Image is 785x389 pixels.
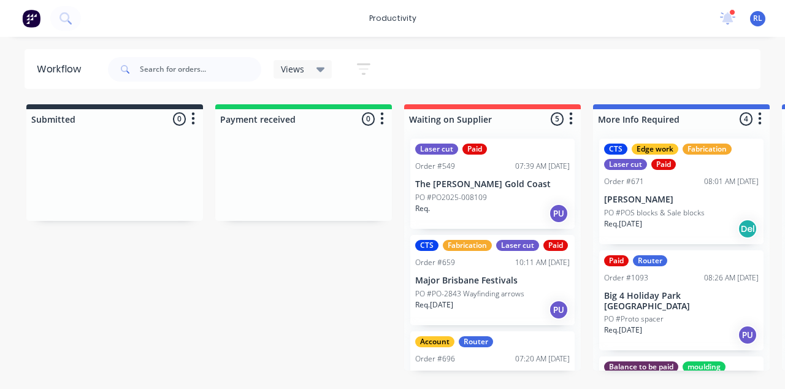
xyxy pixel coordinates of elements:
p: Req. [DATE] [604,325,642,336]
div: moulding [683,361,726,372]
div: Del [738,219,757,239]
div: Workflow [37,62,87,77]
div: Edge work [632,144,678,155]
div: CTSFabricationLaser cutPaidOrder #65910:11 AM [DATE]Major Brisbane FestivalsPO #PO-2843 Wayfindin... [410,235,575,325]
div: Order #659 [415,257,455,268]
div: Laser cut [415,144,458,155]
div: Paid [462,144,487,155]
p: The [PERSON_NAME] Gold Coast [415,179,570,190]
div: PU [549,300,569,320]
div: Laser cut [604,159,647,170]
p: Req. [415,203,430,214]
p: Major Brisbane Festivals [415,275,570,286]
div: Fabrication [683,144,732,155]
img: Factory [22,9,40,28]
p: PO #PO2025-008109 [415,192,487,203]
p: PO #Proto spacer [604,314,664,325]
div: Fabrication [443,240,492,251]
p: Req. [DATE] [415,299,453,310]
div: PaidRouterOrder #109308:26 AM [DATE]Big 4 Holiday Park [GEOGRAPHIC_DATA]PO #Proto spacerReq.[DATE]PU [599,250,764,351]
p: PO #PO-2843 Wayfinding arrows [415,288,524,299]
div: PU [738,325,757,345]
p: Big 4 Holiday Park [GEOGRAPHIC_DATA] [604,291,759,312]
div: Paid [651,159,676,170]
div: CTS [415,240,438,251]
div: Laser cut [496,240,539,251]
div: Router [633,255,667,266]
div: 10:11 AM [DATE] [515,257,570,268]
div: CTSEdge workFabricationLaser cutPaidOrder #67108:01 AM [DATE][PERSON_NAME]PO #POS blocks & Sale b... [599,139,764,244]
div: 07:20 AM [DATE] [515,353,570,364]
div: PU [549,204,569,223]
span: RL [753,13,762,24]
div: Order #671 [604,176,644,187]
p: PO #POS blocks & Sale blocks [604,207,705,218]
p: [PERSON_NAME] [604,194,759,205]
div: Balance to be paid [604,361,678,372]
div: Paid [543,240,568,251]
div: Laser cutPaidOrder #54907:39 AM [DATE]The [PERSON_NAME] Gold CoastPO #PO2025-008109Req.PU [410,139,575,229]
div: Order #549 [415,161,455,172]
p: Req. [DATE] [604,218,642,229]
div: Paid [604,255,629,266]
div: Router [459,336,493,347]
div: 07:39 AM [DATE] [515,161,570,172]
div: Order #1093 [604,272,648,283]
div: Order #696 [415,353,455,364]
div: productivity [363,9,423,28]
span: Views [281,63,304,75]
div: 08:01 AM [DATE] [704,176,759,187]
div: 08:26 AM [DATE] [704,272,759,283]
input: Search for orders... [140,57,261,82]
div: CTS [604,144,627,155]
div: Account [415,336,454,347]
